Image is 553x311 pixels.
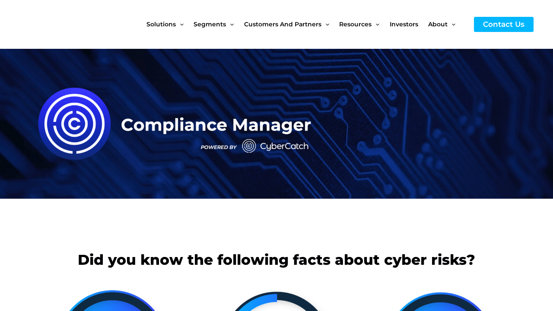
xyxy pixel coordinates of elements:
[428,6,448,42] span: About
[146,6,176,42] span: Solutions
[15,6,119,42] img: CyberCatch
[146,6,465,42] nav: Site Navigation: New Main Menu
[176,6,184,42] span: Menu Toggle
[372,6,379,42] span: Menu Toggle
[339,6,372,42] span: Resources
[474,17,534,32] a: Contact Us
[226,6,234,42] span: Menu Toggle
[194,6,226,42] span: Segments
[390,6,428,42] a: Investors
[35,251,518,269] h2: Did you know the following facts about cyber risks?
[448,6,455,42] span: Menu Toggle
[321,6,329,42] span: Menu Toggle
[390,6,418,42] span: Investors
[244,6,321,42] span: Customers and Partners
